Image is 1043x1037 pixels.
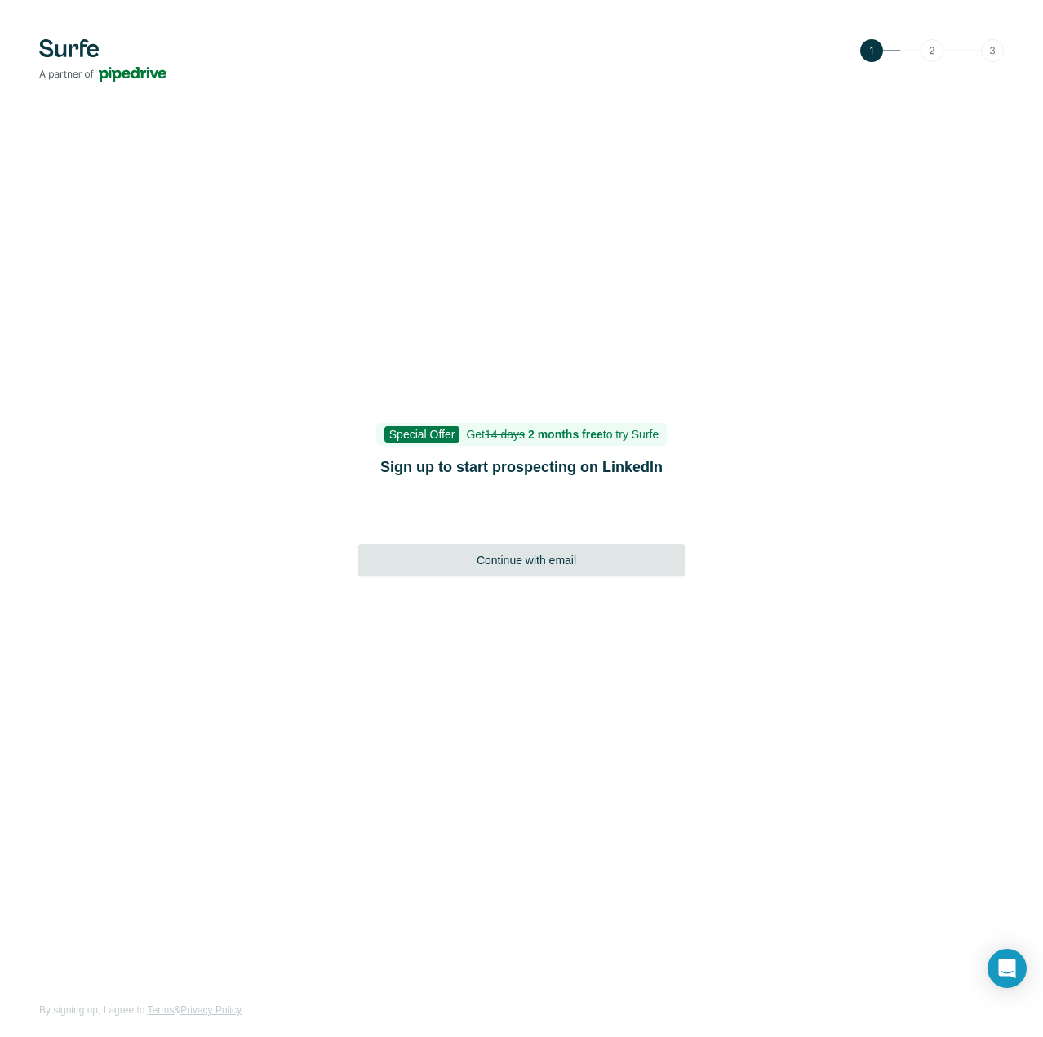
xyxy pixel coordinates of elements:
img: Step 1 [860,39,1004,62]
span: By signing up, I agree to [39,1004,144,1016]
span: Get to try Surfe [466,428,659,441]
div: Open Intercom Messenger [988,949,1027,988]
a: Terms [148,1004,175,1016]
a: Privacy Policy [180,1004,242,1016]
iframe: Sign in with Google Button [350,500,693,536]
span: & [174,1004,180,1016]
h1: Sign up to start prospecting on LinkedIn [358,456,685,478]
b: 2 months free [528,428,603,441]
span: Special Offer [384,426,460,443]
span: Continue with email [477,552,576,568]
s: 14 days [485,428,525,441]
img: Surfe's logo [39,39,166,82]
